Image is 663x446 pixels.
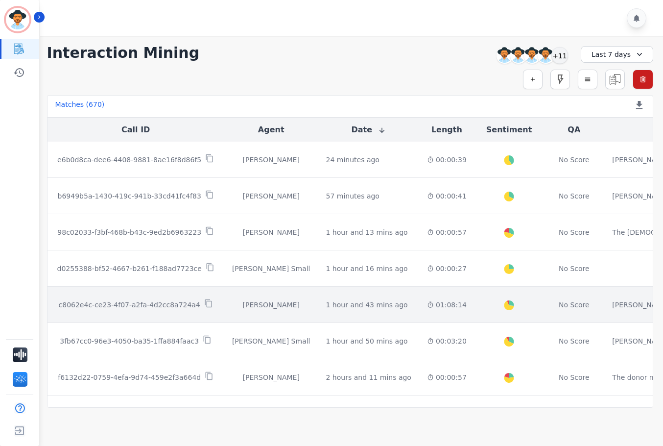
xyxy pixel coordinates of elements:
img: Bordered avatar [6,8,29,31]
button: QA [568,124,580,136]
div: [PERSON_NAME] [232,227,310,237]
button: Call ID [121,124,150,136]
div: 01:08:14 [427,300,467,310]
button: Length [431,124,462,136]
p: e6b0d8ca-dee6-4408-9881-8ae16f8d86f5 [57,155,201,165]
div: 1 hour and 43 mins ago [326,300,408,310]
div: [PERSON_NAME] Small [232,336,310,346]
div: Matches ( 670 ) [55,99,105,113]
div: 00:00:57 [427,372,467,382]
div: [PERSON_NAME] Small [232,264,310,273]
p: c8062e4c-ce23-4f07-a2fa-4d2cc8a724a4 [59,300,200,310]
div: 1 hour and 50 mins ago [326,336,408,346]
div: Last 7 days [581,46,653,63]
button: Agent [258,124,284,136]
div: No Score [559,191,590,201]
div: 24 minutes ago [326,155,379,165]
p: b6949b5a-1430-419c-941b-33cd41fc4f83 [58,191,201,201]
div: No Score [559,155,590,165]
div: [PERSON_NAME] [232,155,310,165]
div: 00:00:57 [427,227,467,237]
div: 1 hour and 13 mins ago [326,227,408,237]
div: 2 hours and 11 mins ago [326,372,411,382]
div: 00:00:27 [427,264,467,273]
div: No Score [559,336,590,346]
p: f6132d22-0759-4efa-9d74-459e2f3a664d [58,372,201,382]
p: 3fb67cc0-96e3-4050-ba35-1ffa884faac3 [60,336,199,346]
p: 98c02033-f3bf-468b-b43c-9ed2b6963223 [57,227,201,237]
div: No Score [559,372,590,382]
div: No Score [559,300,590,310]
div: 57 minutes ago [326,191,379,201]
div: 1 hour and 16 mins ago [326,264,408,273]
h1: Interaction Mining [47,44,200,62]
div: 00:03:20 [427,336,467,346]
div: [PERSON_NAME] [232,191,310,201]
div: +11 [551,47,568,64]
p: d0255388-bf52-4667-b261-f188ad7723ce [57,264,202,273]
div: No Score [559,264,590,273]
div: [PERSON_NAME] [232,372,310,382]
div: 00:00:41 [427,191,467,201]
button: Date [351,124,386,136]
div: 00:00:39 [427,155,467,165]
button: Sentiment [486,124,532,136]
div: [PERSON_NAME] [232,300,310,310]
div: No Score [559,227,590,237]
